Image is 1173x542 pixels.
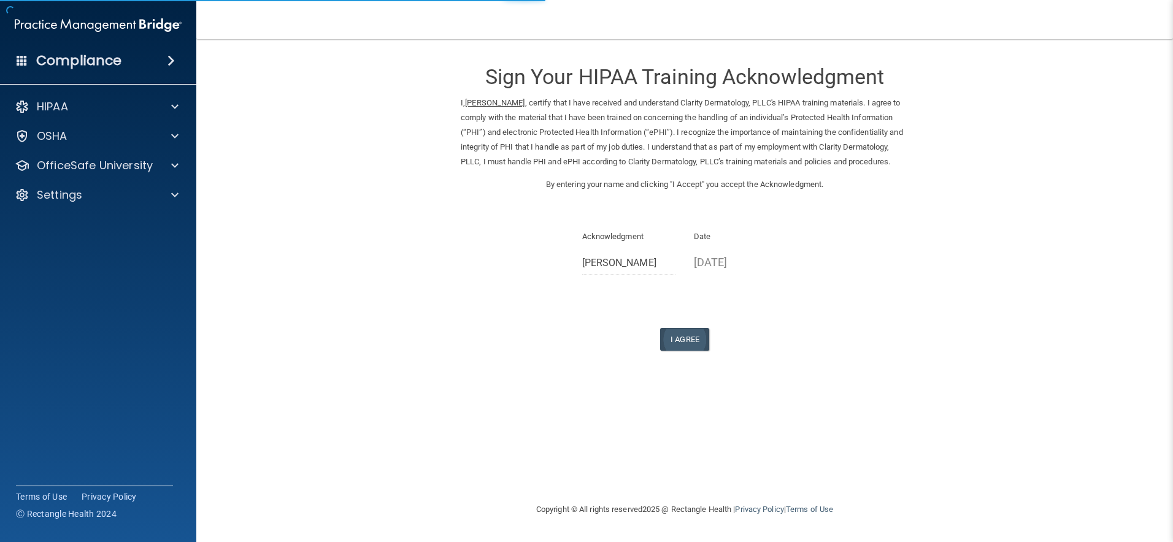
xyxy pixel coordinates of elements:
p: Acknowledgment [582,229,676,244]
p: Date [694,229,788,244]
ins: [PERSON_NAME] [465,98,525,107]
div: Copyright © All rights reserved 2025 @ Rectangle Health | | [461,490,909,529]
span: Ⓒ Rectangle Health 2024 [16,508,117,520]
h3: Sign Your HIPAA Training Acknowledgment [461,66,909,88]
p: HIPAA [37,99,68,114]
a: Settings [15,188,179,202]
button: I Agree [660,328,709,351]
p: I, , certify that I have received and understand Clarity Dermatology, PLLC's HIPAA training mater... [461,96,909,169]
a: OSHA [15,129,179,143]
p: [DATE] [694,252,788,272]
a: Privacy Policy [735,505,783,514]
img: PMB logo [15,13,182,37]
a: Terms of Use [16,490,67,503]
p: By entering your name and clicking "I Accept" you accept the Acknowledgment. [461,177,909,192]
p: OSHA [37,129,67,143]
p: OfficeSafe University [37,158,153,173]
h4: Compliance [36,52,121,69]
a: HIPAA [15,99,179,114]
a: Privacy Policy [82,490,137,503]
a: Terms of Use [786,505,833,514]
a: OfficeSafe University [15,158,179,173]
p: Settings [37,188,82,202]
input: Full Name [582,252,676,275]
